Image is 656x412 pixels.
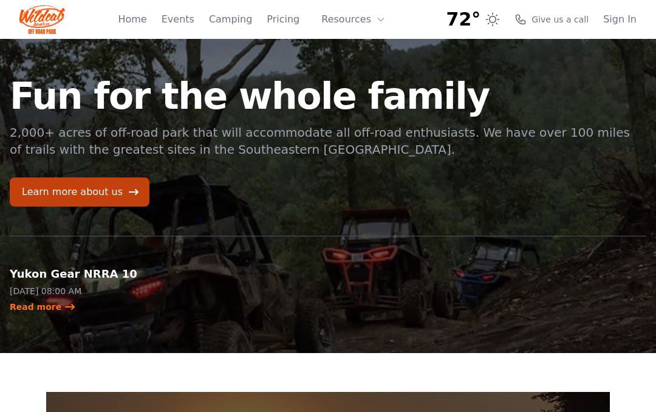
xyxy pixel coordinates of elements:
[603,12,637,27] a: Sign In
[209,12,252,27] a: Camping
[267,12,299,27] a: Pricing
[162,12,194,27] a: Events
[10,285,154,297] p: [DATE] 08:00 AM
[10,78,632,114] h1: Fun for the whole family
[314,7,393,32] button: Resources
[514,13,589,26] a: Give us a call
[118,12,146,27] a: Home
[446,9,481,30] span: 72°
[10,266,154,283] h2: Yukon Gear NRRA 10
[19,5,65,34] img: Wildcat Logo
[531,13,589,26] span: Give us a call
[10,301,76,313] a: Read more
[10,177,149,207] a: Learn more about us
[10,124,632,158] p: 2,000+ acres of off-road park that will accommodate all off-road enthusiasts. We have over 100 mi...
